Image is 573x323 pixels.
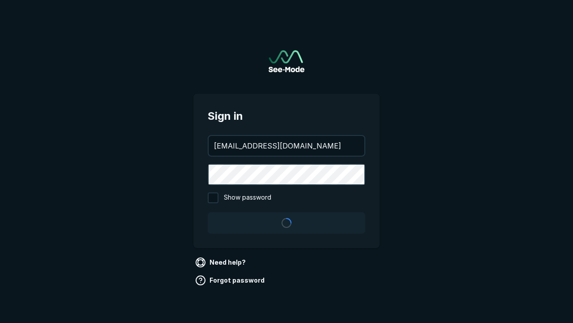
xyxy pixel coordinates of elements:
input: your@email.com [209,136,364,156]
span: Show password [224,192,271,203]
a: Go to sign in [269,50,304,72]
a: Need help? [193,255,249,270]
a: Forgot password [193,273,268,288]
span: Sign in [208,108,365,124]
img: See-Mode Logo [269,50,304,72]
